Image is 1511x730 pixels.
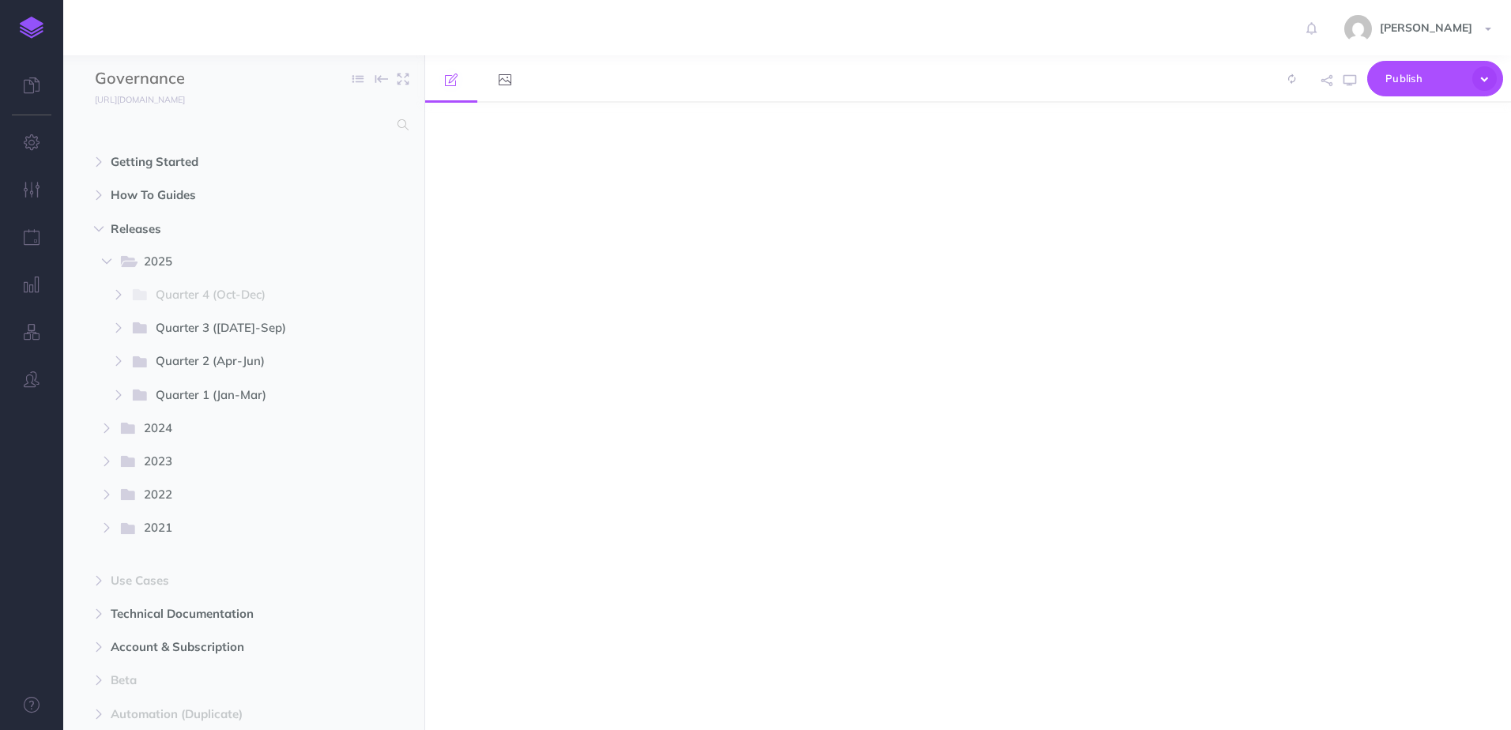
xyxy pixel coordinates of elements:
[1372,21,1480,35] span: [PERSON_NAME]
[144,518,306,539] span: 2021
[111,152,310,171] span: Getting Started
[111,705,310,724] span: Automation (Duplicate)
[63,91,201,107] a: [URL][DOMAIN_NAME]
[144,252,306,273] span: 2025
[111,638,310,657] span: Account & Subscription
[95,67,281,91] input: Documentation Name
[111,671,310,690] span: Beta
[111,604,310,623] span: Technical Documentation
[111,220,310,239] span: Releases
[1344,15,1372,43] img: 25b9847aac5dbfcd06a786ee14657274.jpg
[156,318,306,339] span: Quarter 3 ([DATE]-Sep)
[144,452,306,472] span: 2023
[156,386,306,406] span: Quarter 1 (Jan-Mar)
[95,111,388,139] input: Search
[156,352,306,372] span: Quarter 2 (Apr-Jun)
[111,186,310,205] span: How To Guides
[111,571,310,590] span: Use Cases
[1367,61,1503,96] button: Publish
[144,485,306,506] span: 2022
[144,419,306,439] span: 2024
[95,94,185,105] small: [URL][DOMAIN_NAME]
[1385,66,1464,91] span: Publish
[156,285,306,306] span: Quarter 4 (Oct-Dec)
[20,17,43,39] img: logo-mark.svg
